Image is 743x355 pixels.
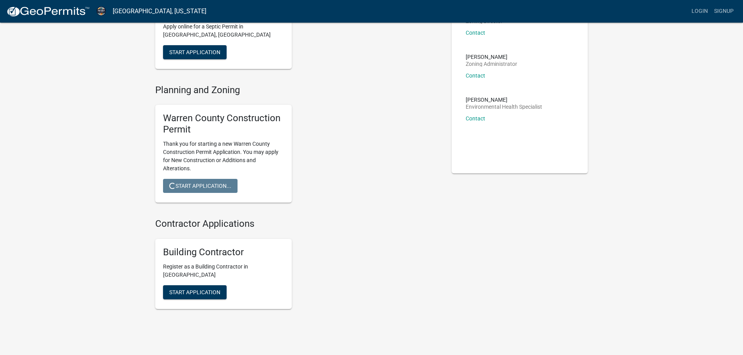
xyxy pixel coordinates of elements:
span: Start Application [169,289,220,295]
h5: Building Contractor [163,247,284,258]
button: Start Application [163,45,227,59]
a: Login [688,4,711,19]
h5: Warren County Construction Permit [163,113,284,135]
a: Contact [466,30,485,36]
wm-workflow-list-section: Contractor Applications [155,218,440,315]
a: Signup [711,4,737,19]
a: [GEOGRAPHIC_DATA], [US_STATE] [113,5,206,18]
p: Zoning Administrator [466,61,517,67]
span: Start Application... [169,182,231,189]
button: Start Application... [163,179,238,193]
p: [PERSON_NAME] [466,54,517,60]
p: [PERSON_NAME] [466,97,542,102]
img: Warren County, Iowa [96,6,106,16]
button: Start Application [163,285,227,299]
h4: Contractor Applications [155,218,440,230]
p: Apply online for a Septic Permit in [GEOGRAPHIC_DATA], [GEOGRAPHIC_DATA] [163,23,284,39]
a: Contact [466,115,485,122]
a: Contact [466,72,485,79]
p: Register as a Building Contractor in [GEOGRAPHIC_DATA] [163,263,284,279]
p: Environmental Health Specialist [466,104,542,110]
p: Thank you for starting a new Warren County Construction Permit Application. You may apply for New... [163,140,284,173]
span: Start Application [169,49,220,55]
h4: Planning and Zoning [155,85,440,96]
